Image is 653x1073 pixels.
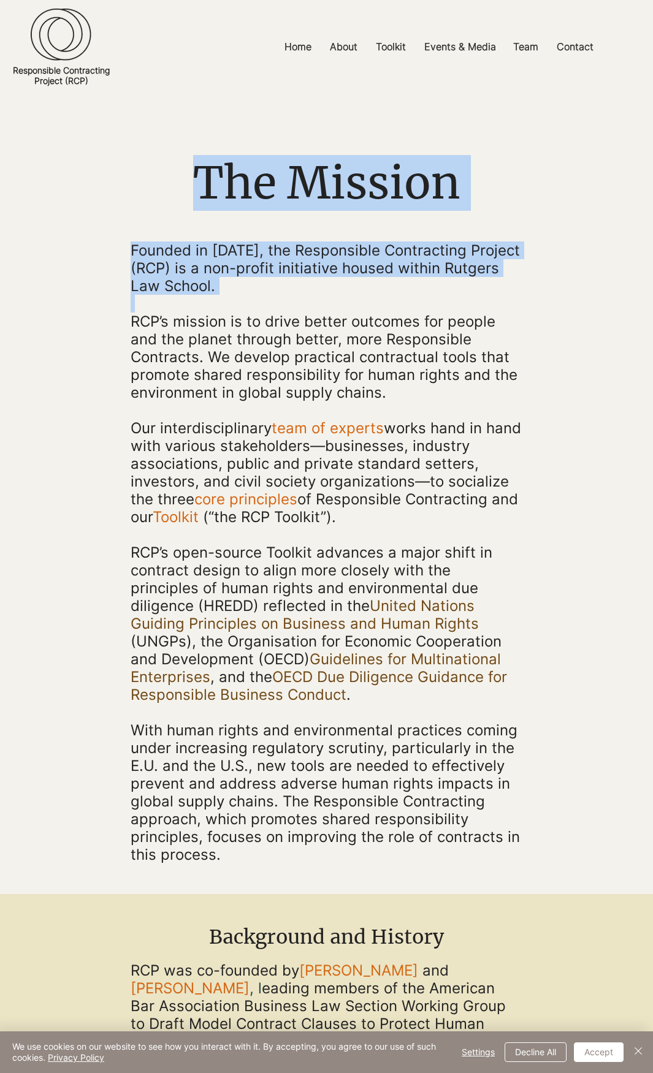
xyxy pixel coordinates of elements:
[324,33,364,61] p: About
[418,33,502,61] p: Events & Media
[551,33,600,61] p: Contact
[422,961,449,979] span: and
[131,961,299,979] span: RCP was co-founded by
[631,1041,646,1063] button: Close
[415,33,504,61] a: Events & Media
[574,1042,624,1062] button: Accept
[12,1041,447,1063] span: We use cookies on our website to see how you interact with it. By accepting, you agree to our use...
[199,508,336,526] span: (“the RCP Toolkit”).
[131,721,520,863] span: With human rights and environmental practices coming under increasing regulatory scrutiny, partic...
[507,33,544,61] p: Team
[48,1052,104,1063] a: Privacy Policy
[272,419,384,437] a: team of experts
[548,33,603,61] a: Contact
[193,155,460,211] span: The Mission
[209,925,444,949] span: Background and History
[194,490,297,508] a: core principles
[131,419,521,526] span: Our interdisciplinary works hand in hand with various stakeholders—businesses, industry associati...
[131,597,479,632] a: United Nations Guiding Principles on Business and Human Rights
[367,33,415,61] a: Toolkit
[131,544,522,703] p: RCP’s open-source Toolkit advances a major shift in contract design to align more closely with th...
[462,1043,495,1061] span: Settings
[131,632,192,650] span: (UNGPs)
[131,979,250,997] a: [PERSON_NAME]
[131,650,501,686] a: Guidelines for Multinational Enterprises
[278,33,318,61] p: Home
[299,961,418,979] a: [PERSON_NAME]
[131,668,507,703] a: OECD Due Diligence Guidance for Responsible Business Conduct
[631,1044,646,1058] img: Close
[275,33,321,61] a: Home
[13,65,110,86] a: Responsible ContractingProject (RCP)
[505,1042,567,1062] button: Decline All
[225,33,653,61] nav: Site
[504,33,548,61] a: Team
[321,33,367,61] a: About
[131,241,520,295] span: Founded in [DATE], the Responsible Contracting Project (RCP) is a non-profit initiative housed wi...
[131,313,517,401] span: RCP’s mission is to drive better outcomes for people and the planet through better, more Responsi...
[370,33,412,61] p: Toolkit
[153,508,199,526] a: Toolkit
